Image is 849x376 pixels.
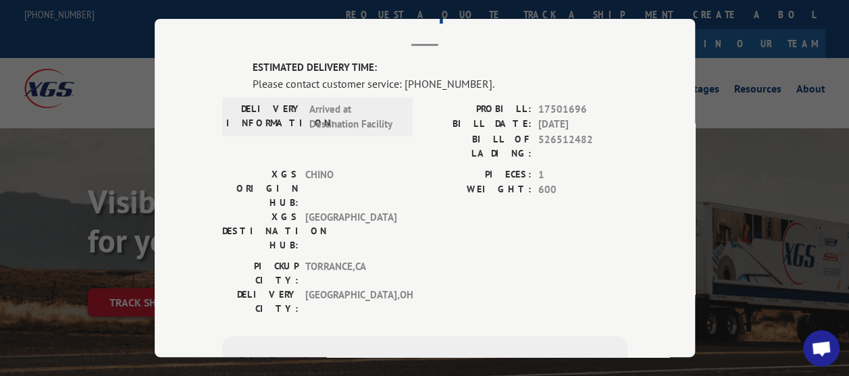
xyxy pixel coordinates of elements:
[238,352,611,371] div: Subscribe to alerts
[425,182,532,198] label: WEIGHT:
[803,330,840,367] div: Open chat
[305,287,396,315] span: [GEOGRAPHIC_DATA] , OH
[222,287,299,315] label: DELIVERY CITY:
[222,259,299,287] label: PICKUP CITY:
[425,132,532,160] label: BILL OF LADING:
[222,209,299,252] label: XGS DESTINATION HUB:
[538,101,627,117] span: 17501696
[305,167,396,209] span: CHINO
[538,117,627,132] span: [DATE]
[538,132,627,160] span: 526512482
[425,117,532,132] label: BILL DATE:
[305,209,396,252] span: [GEOGRAPHIC_DATA]
[305,259,396,287] span: TORRANCE , CA
[538,167,627,182] span: 1
[309,101,401,132] span: Arrived at Destination Facility
[538,182,627,198] span: 600
[253,75,627,91] div: Please contact customer service: [PHONE_NUMBER].
[425,167,532,182] label: PIECES:
[222,167,299,209] label: XGS ORIGIN HUB:
[253,60,627,76] label: ESTIMATED DELIVERY TIME:
[226,101,303,132] label: DELIVERY INFORMATION:
[425,101,532,117] label: PROBILL:
[222,1,627,26] h2: Track Shipment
